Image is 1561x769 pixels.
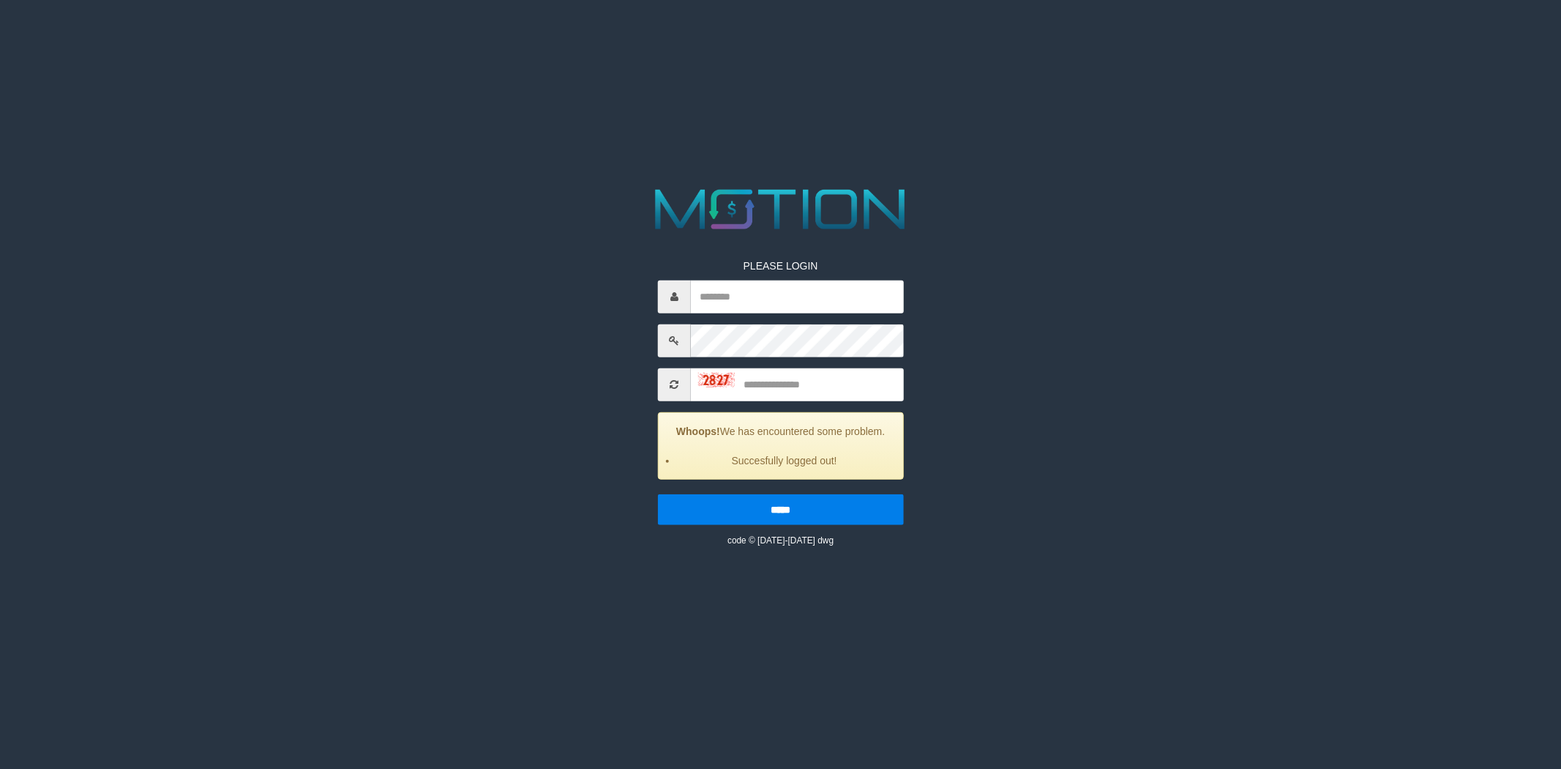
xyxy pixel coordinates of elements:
[727,535,834,545] small: code © [DATE]-[DATE] dwg
[677,453,892,467] li: Succesfully logged out!
[658,412,904,479] div: We has encountered some problem.
[676,425,720,436] strong: Whoops!
[698,373,735,387] img: captcha
[658,258,904,272] p: PLEASE LOGIN
[644,182,917,237] img: MOTION_logo.png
